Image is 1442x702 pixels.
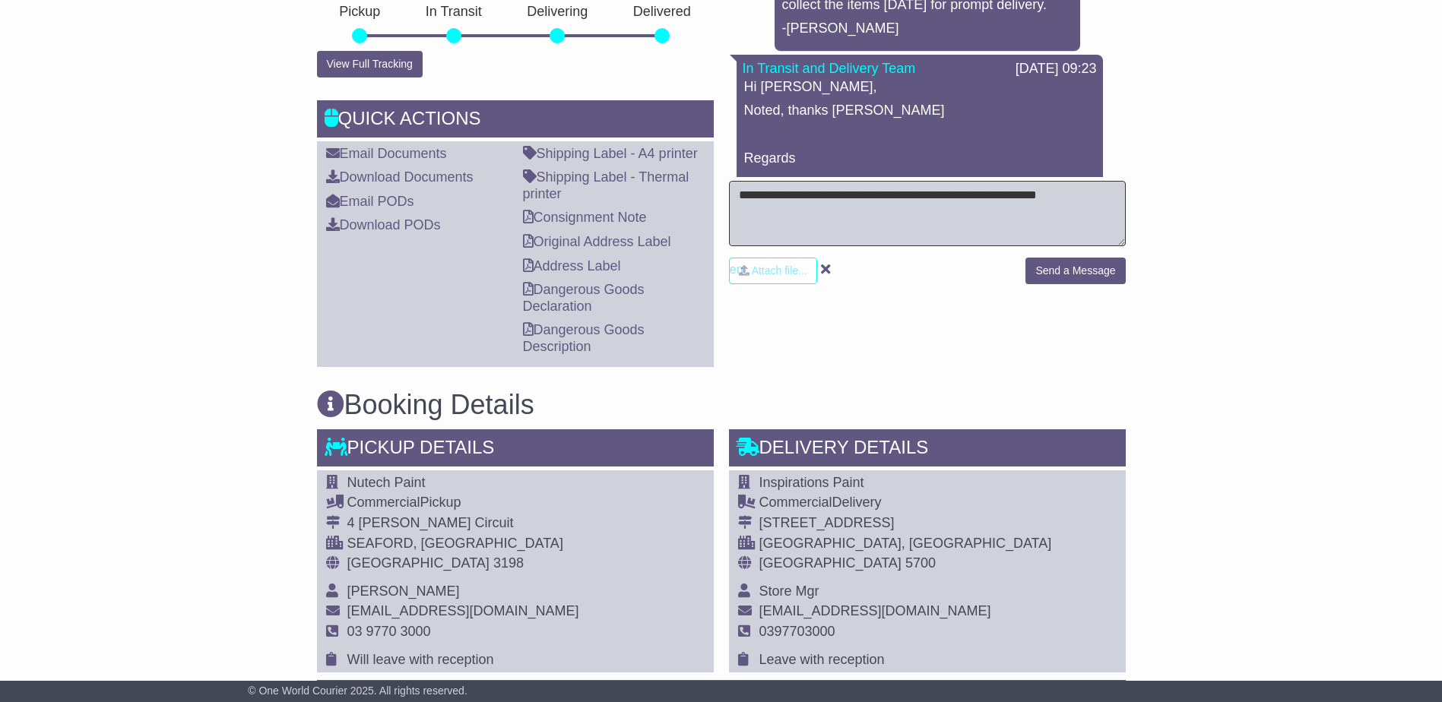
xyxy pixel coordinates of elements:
p: Noted, thanks [PERSON_NAME] [744,103,1095,119]
div: 4 [PERSON_NAME] Circuit [347,515,579,532]
p: [PERSON_NAME] [744,175,1095,191]
p: In Transit [403,4,505,21]
span: © One World Courier 2025. All rights reserved. [248,685,467,697]
button: View Full Tracking [317,51,423,77]
span: Commercial [759,495,832,510]
span: [EMAIL_ADDRESS][DOMAIN_NAME] [759,603,991,618]
a: Address Label [523,258,621,274]
p: -[PERSON_NAME] [782,21,1073,37]
div: [GEOGRAPHIC_DATA], [GEOGRAPHIC_DATA] [759,536,1052,552]
div: Quick Actions [317,100,714,141]
p: Pickup [317,4,404,21]
a: In Transit and Delivery Team [743,61,916,76]
button: Send a Message [1025,258,1125,284]
p: Delivered [610,4,714,21]
span: Commercial [347,495,420,510]
a: Original Address Label [523,234,671,249]
h3: Booking Details [317,390,1126,420]
span: [EMAIL_ADDRESS][DOMAIN_NAME] [347,603,579,618]
span: Store Mgr [759,583,819,599]
div: Delivery [759,495,1052,511]
div: SEAFORD, [GEOGRAPHIC_DATA] [347,536,579,552]
span: Leave with reception [759,652,885,667]
p: Regards [744,150,1095,167]
div: [STREET_ADDRESS] [759,515,1052,532]
a: Email PODs [326,194,414,209]
span: Nutech Paint [347,475,426,490]
p: Delivering [505,4,611,21]
span: 03 9770 3000 [347,624,431,639]
span: 0397703000 [759,624,835,639]
div: [DATE] 09:23 [1016,61,1097,77]
div: Delivery Details [729,429,1126,470]
a: Dangerous Goods Description [523,322,645,354]
span: [GEOGRAPHIC_DATA] [347,555,490,571]
a: Dangerous Goods Declaration [523,282,645,314]
p: Hi [PERSON_NAME], [744,79,1095,96]
span: 3198 [493,555,524,571]
span: 5700 [905,555,936,571]
a: Email Documents [326,146,447,161]
span: [GEOGRAPHIC_DATA] [759,555,902,571]
div: Pickup [347,495,579,511]
a: Shipping Label - Thermal printer [523,169,689,201]
span: [PERSON_NAME] [347,583,460,599]
a: Consignment Note [523,210,647,225]
a: Shipping Label - A4 printer [523,146,698,161]
a: Download Documents [326,169,474,185]
span: Inspirations Paint [759,475,864,490]
a: Download PODs [326,217,441,232]
span: Will leave with reception [347,652,494,667]
div: Pickup Details [317,429,714,470]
